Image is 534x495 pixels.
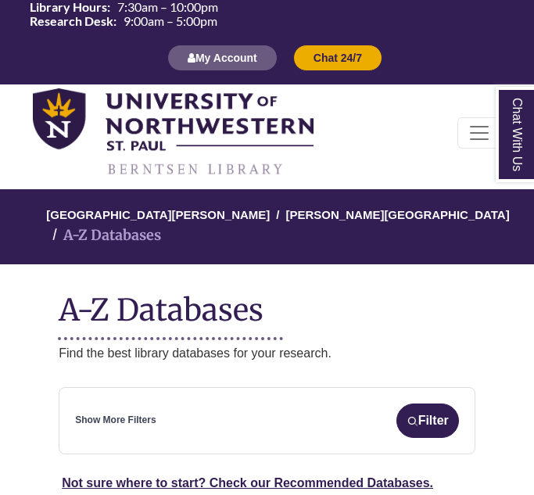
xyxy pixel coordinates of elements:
[59,343,475,364] p: Find the best library databases for your research.
[293,45,382,71] button: Chat 24/7
[286,206,510,221] a: [PERSON_NAME][GEOGRAPHIC_DATA]
[46,206,270,221] a: [GEOGRAPHIC_DATA][PERSON_NAME]
[75,413,156,428] a: Show More Filters
[59,189,475,264] nav: breadcrumb
[167,51,278,64] a: My Account
[62,476,433,490] a: Not sure where to start? Check our Recommended Databases.
[124,15,217,27] span: 9:00am – 5:00pm
[33,88,314,178] img: library_home
[46,224,161,247] li: A-Z Databases
[167,45,278,71] button: My Account
[23,14,117,28] th: Research Desk:
[293,51,382,64] a: Chat 24/7
[457,117,501,149] button: Toggle navigation
[396,404,459,438] button: Filter
[117,1,218,13] span: 7:30am – 10:00pm
[59,280,475,328] h1: A-Z Databases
